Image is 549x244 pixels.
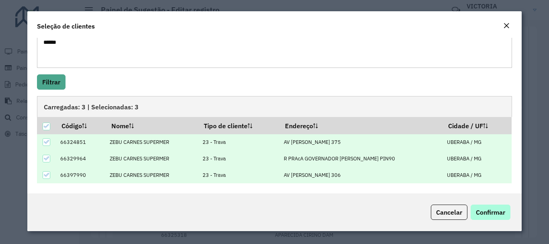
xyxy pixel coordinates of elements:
[37,96,512,117] div: Carregadas: 3 | Selecionadas: 3
[442,134,512,151] td: UBERABA / MG
[37,74,66,90] button: Filtrar
[106,117,198,134] th: Nome
[442,167,512,183] td: UBERABA / MG
[279,117,442,134] th: Endereço
[106,150,198,167] td: ZEBU CARNES SUPERMER
[279,134,442,151] td: AV [PERSON_NAME] 375
[442,150,512,167] td: UBERABA / MG
[106,134,198,151] td: ZEBU CARNES SUPERMER
[198,150,279,167] td: 23 - Trava
[37,21,95,31] h4: Seleção de clientes
[56,167,106,183] td: 66397990
[442,117,512,134] th: Cidade / UF
[471,205,510,220] button: Confirmar
[56,134,106,151] td: 66324851
[56,150,106,167] td: 66329964
[198,117,279,134] th: Tipo de cliente
[198,134,279,151] td: 23 - Trava
[56,117,106,134] th: Código
[436,208,462,216] span: Cancelar
[501,21,512,31] button: Close
[431,205,467,220] button: Cancelar
[503,23,510,29] em: Fechar
[279,150,442,167] td: R PRAcA GOVERNADOR [PERSON_NAME] PIN90
[476,208,505,216] span: Confirmar
[198,167,279,183] td: 23 - Trava
[106,167,198,183] td: ZEBU CARNES SUPERMER
[279,167,442,183] td: AV [PERSON_NAME] 306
